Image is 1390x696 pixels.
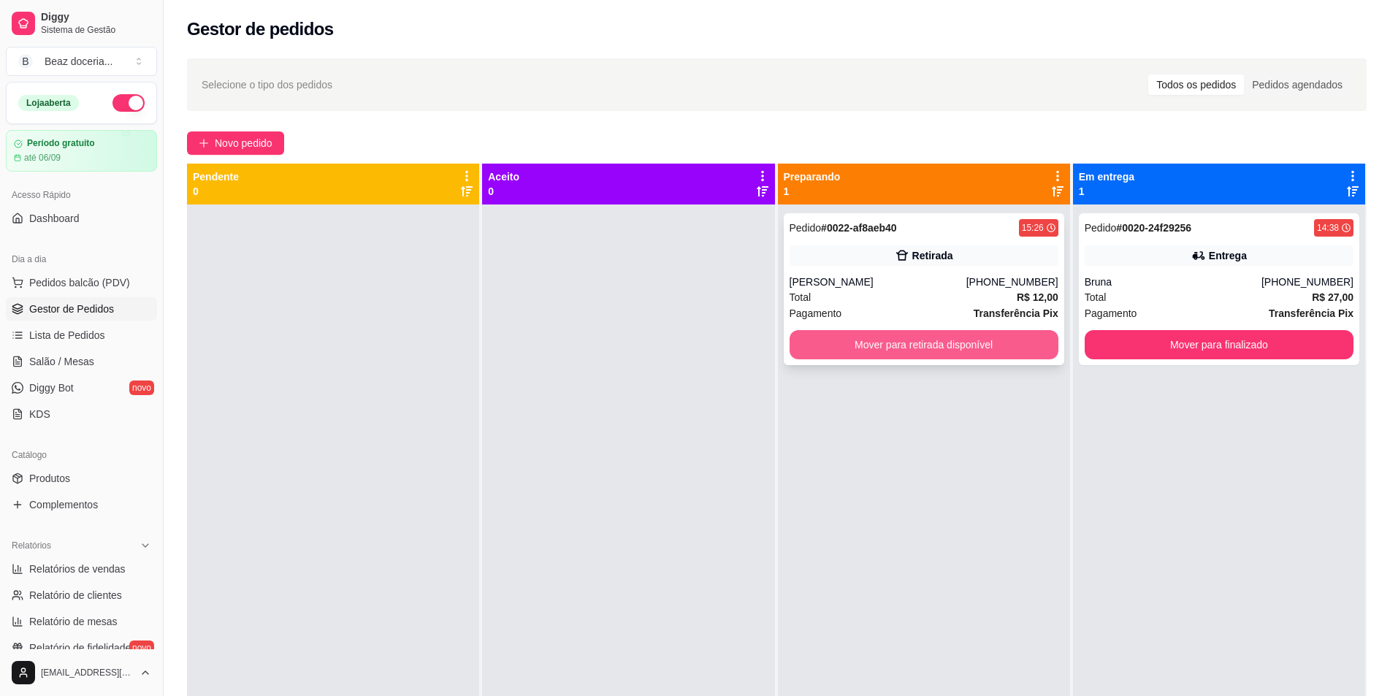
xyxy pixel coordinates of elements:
span: Novo pedido [215,135,272,151]
div: Entrega [1209,248,1247,263]
strong: R$ 12,00 [1017,291,1058,303]
span: Dashboard [29,211,80,226]
span: B [18,54,33,69]
button: Alterar Status [112,94,145,112]
div: [PERSON_NAME] [790,275,966,289]
span: Produtos [29,471,70,486]
span: Pagamento [1085,305,1137,321]
span: Total [1085,289,1107,305]
div: [PHONE_NUMBER] [1261,275,1353,289]
p: 1 [1079,184,1134,199]
span: Pedido [790,222,822,234]
button: Novo pedido [187,131,284,155]
p: 0 [193,184,239,199]
span: Pedidos balcão (PDV) [29,275,130,290]
div: 14:38 [1317,222,1339,234]
div: Dia a dia [6,248,157,271]
a: Salão / Mesas [6,350,157,373]
span: plus [199,138,209,148]
span: Sistema de Gestão [41,24,151,36]
article: até 06/09 [24,152,61,164]
span: Selecione o tipo dos pedidos [202,77,332,93]
span: Complementos [29,497,98,512]
button: Pedidos balcão (PDV) [6,271,157,294]
a: Gestor de Pedidos [6,297,157,321]
span: Gestor de Pedidos [29,302,114,316]
div: Retirada [912,248,953,263]
div: Acesso Rápido [6,183,157,207]
a: Relatório de fidelidadenovo [6,636,157,659]
p: Em entrega [1079,169,1134,184]
button: [EMAIL_ADDRESS][DOMAIN_NAME] [6,655,157,690]
button: Mover para finalizado [1085,330,1353,359]
a: DiggySistema de Gestão [6,6,157,41]
p: Preparando [784,169,841,184]
a: Diggy Botnovo [6,376,157,399]
strong: Transferência Pix [974,307,1058,319]
span: Relatório de clientes [29,588,122,603]
span: Pedido [1085,222,1117,234]
h2: Gestor de pedidos [187,18,334,41]
a: Dashboard [6,207,157,230]
a: Produtos [6,467,157,490]
span: Relatório de mesas [29,614,118,629]
span: Relatórios de vendas [29,562,126,576]
div: Loja aberta [18,95,79,111]
a: Relatório de mesas [6,610,157,633]
p: 1 [784,184,841,199]
div: Beaz doceria ... [45,54,112,69]
div: 15:26 [1022,222,1044,234]
span: Relatório de fidelidade [29,640,131,655]
span: Diggy Bot [29,380,74,395]
span: Lista de Pedidos [29,328,105,343]
span: KDS [29,407,50,421]
strong: # 0022-af8aeb40 [821,222,897,234]
div: Bruna [1085,275,1261,289]
p: 0 [488,184,519,199]
button: Select a team [6,47,157,76]
span: Relatórios [12,540,51,551]
article: Período gratuito [27,138,95,149]
strong: R$ 27,00 [1312,291,1353,303]
div: Todos os pedidos [1148,74,1244,95]
div: Catálogo [6,443,157,467]
strong: Transferência Pix [1269,307,1353,319]
span: Diggy [41,11,151,24]
span: Salão / Mesas [29,354,94,369]
span: Total [790,289,812,305]
p: Aceito [488,169,519,184]
div: [PHONE_NUMBER] [966,275,1058,289]
span: [EMAIL_ADDRESS][DOMAIN_NAME] [41,667,134,678]
button: Mover para retirada disponível [790,330,1058,359]
a: Lista de Pedidos [6,324,157,347]
strong: # 0020-24f29256 [1116,222,1191,234]
a: Período gratuitoaté 06/09 [6,130,157,172]
p: Pendente [193,169,239,184]
a: Relatórios de vendas [6,557,157,581]
a: Complementos [6,493,157,516]
span: Pagamento [790,305,842,321]
a: KDS [6,402,157,426]
a: Relatório de clientes [6,584,157,607]
div: Pedidos agendados [1244,74,1351,95]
